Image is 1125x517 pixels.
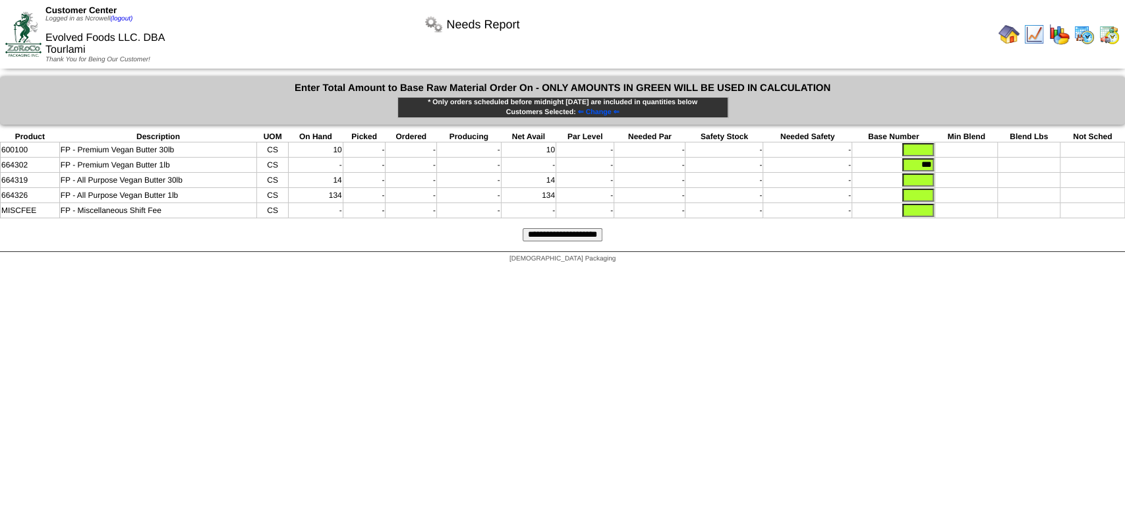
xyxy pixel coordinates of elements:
[343,203,386,218] td: -
[763,142,852,158] td: -
[288,173,343,188] td: 14
[343,173,386,188] td: -
[5,12,42,56] img: ZoRoCo_Logo(Green%26Foil)%20jpg.webp
[556,131,614,142] th: Par Level
[763,173,852,188] td: -
[288,188,343,203] td: 134
[556,173,614,188] td: -
[1099,24,1120,45] img: calendarinout.gif
[998,24,1020,45] img: home.gif
[1,173,60,188] td: 664319
[1,142,60,158] td: 600100
[935,131,997,142] th: Min Blend
[59,173,257,188] td: FP - All Purpose Vegan Butter 30lb
[614,158,685,173] td: -
[501,188,556,203] td: 134
[501,203,556,218] td: -
[343,131,386,142] th: Picked
[852,131,935,142] th: Base Number
[436,203,501,218] td: -
[556,142,614,158] td: -
[423,14,444,35] img: workflow.png
[386,142,436,158] td: -
[45,5,117,15] span: Customer Center
[45,15,132,22] span: Logged in as Ncrowell
[763,203,852,218] td: -
[257,173,289,188] td: CS
[763,188,852,203] td: -
[288,131,343,142] th: On Hand
[614,188,685,203] td: -
[436,131,501,142] th: Producing
[436,188,501,203] td: -
[556,188,614,203] td: -
[386,203,436,218] td: -
[763,131,852,142] th: Needed Safety
[59,142,257,158] td: FP - Premium Vegan Butter 30lb
[343,188,386,203] td: -
[1074,24,1095,45] img: calendarprod.gif
[1,131,60,142] th: Product
[110,15,132,22] a: (logout)
[257,142,289,158] td: CS
[436,173,501,188] td: -
[997,131,1060,142] th: Blend Lbs
[501,131,556,142] th: Net Avail
[436,142,501,158] td: -
[501,158,556,173] td: -
[257,188,289,203] td: CS
[59,203,257,218] td: FP - Miscellaneous Shift Fee
[685,188,763,203] td: -
[578,108,620,116] span: ⇐ Change ⇐
[501,142,556,158] td: 10
[614,203,685,218] td: -
[397,97,728,118] div: * Only orders scheduled before midnight [DATE] are included in quantities below Customers Selected:
[436,158,501,173] td: -
[1,188,60,203] td: 664326
[614,131,685,142] th: Needed Par
[763,158,852,173] td: -
[614,142,685,158] td: -
[386,158,436,173] td: -
[288,142,343,158] td: 10
[576,108,620,116] a: ⇐ Change ⇐
[614,173,685,188] td: -
[386,173,436,188] td: -
[556,158,614,173] td: -
[257,158,289,173] td: CS
[59,188,257,203] td: FP - All Purpose Vegan Butter 1lb
[1024,24,1045,45] img: line_graph.gif
[685,142,763,158] td: -
[257,203,289,218] td: CS
[288,158,343,173] td: -
[1,158,60,173] td: 664302
[45,32,165,55] span: Evolved Foods LLC. DBA Tourlami
[257,131,289,142] th: UOM
[288,203,343,218] td: -
[501,173,556,188] td: 14
[386,188,436,203] td: -
[509,255,616,262] span: [DEMOGRAPHIC_DATA] Packaging
[556,203,614,218] td: -
[45,56,150,63] span: Thank You for Being Our Customer!
[685,203,763,218] td: -
[446,18,519,32] span: Needs Report
[685,131,763,142] th: Safety Stock
[685,158,763,173] td: -
[343,142,386,158] td: -
[1060,131,1125,142] th: Not Sched
[59,158,257,173] td: FP - Premium Vegan Butter 1lb
[1,203,60,218] td: MISCFEE
[1049,24,1070,45] img: graph.gif
[343,158,386,173] td: -
[386,131,436,142] th: Ordered
[685,173,763,188] td: -
[59,131,257,142] th: Description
